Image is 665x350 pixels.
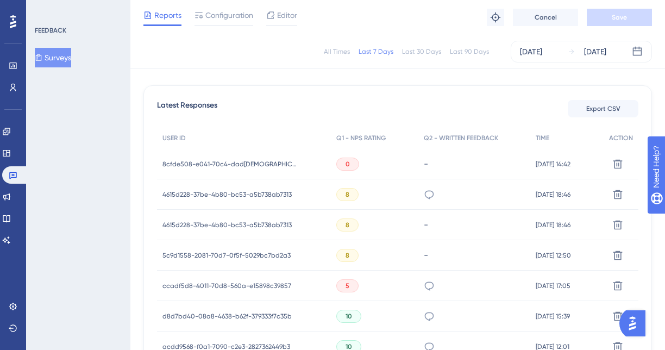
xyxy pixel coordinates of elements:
div: - [424,220,525,230]
span: [DATE] 18:46 [536,190,570,199]
span: 5c9d1558-2081-70d7-0f5f-5029bc7bd2a3 [162,251,291,260]
span: Q1 - NPS RATING [336,134,386,142]
span: [DATE] 14:42 [536,160,570,168]
div: Last 90 Days [450,47,489,56]
iframe: UserGuiding AI Assistant Launcher [619,307,652,340]
div: - [424,159,525,169]
div: [DATE] [584,45,606,58]
div: FEEDBACK [35,26,66,35]
span: Editor [277,9,297,22]
span: Save [612,13,627,22]
span: Latest Responses [157,99,217,118]
div: - [424,250,525,260]
span: ccadf5d8-4011-70d8-560a-e15898c39857 [162,282,291,290]
span: 10 [346,312,352,321]
span: Export CSV [586,104,620,113]
div: Last 30 Days [402,47,441,56]
span: Configuration [205,9,253,22]
span: USER ID [162,134,186,142]
div: [DATE] [520,45,542,58]
span: 5 [346,282,349,290]
span: TIME [536,134,549,142]
div: All Times [324,47,350,56]
span: [DATE] 17:05 [536,282,570,290]
span: 8 [346,251,349,260]
button: Cancel [513,9,578,26]
button: Surveys [35,48,71,67]
span: [DATE] 15:39 [536,312,570,321]
span: 8 [346,190,349,199]
span: ACTION [609,134,633,142]
span: d8d7bd40-08a8-4638-b62f-379333f7c35b [162,312,292,321]
div: Last 7 Days [359,47,393,56]
span: [DATE] 12:50 [536,251,571,260]
span: 8 [346,221,349,229]
button: Export CSV [568,100,638,117]
span: 8cfde508-e041-70c4-dad[DEMOGRAPHIC_DATA]-df5a008de37d [162,160,298,168]
span: 0 [346,160,350,168]
span: 4615d228-37be-4b80-bc53-a5b738ab7313 [162,221,292,229]
span: Cancel [535,13,557,22]
button: Save [587,9,652,26]
span: [DATE] 18:46 [536,221,570,229]
span: Need Help? [26,3,68,16]
span: 4615d228-37be-4b80-bc53-a5b738ab7313 [162,190,292,199]
span: Q2 - WRITTEN FEEDBACK [424,134,498,142]
span: Reports [154,9,181,22]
